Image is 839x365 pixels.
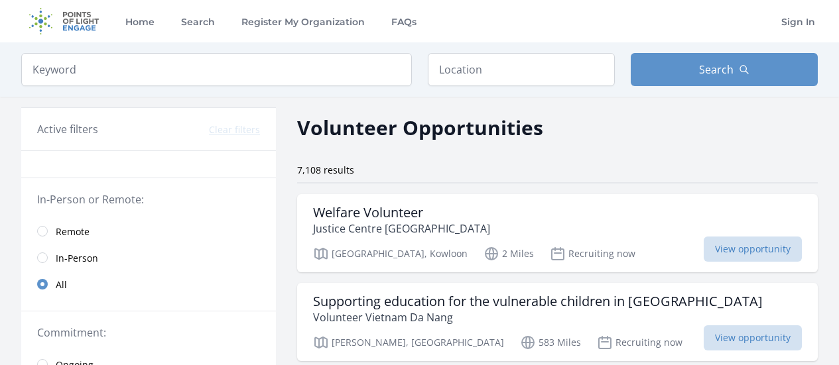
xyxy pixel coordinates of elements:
[550,246,635,262] p: Recruiting now
[21,53,412,86] input: Keyword
[37,325,260,340] legend: Commitment:
[313,205,490,221] h3: Welfare Volunteer
[56,252,98,265] span: In-Person
[56,278,67,291] span: All
[704,236,802,262] span: View opportunity
[297,164,354,176] span: 7,108 results
[313,246,468,262] p: [GEOGRAPHIC_DATA], Kowloon
[313,309,763,325] p: Volunteer Vietnam Da Nang
[297,113,543,142] h2: Volunteer Opportunities
[21,244,276,271] a: In-Person
[297,283,818,361] a: Supporting education for the vulnerable children in [GEOGRAPHIC_DATA] Volunteer Vietnam Da Nang [...
[313,335,504,350] p: [PERSON_NAME], [GEOGRAPHIC_DATA]
[484,246,534,262] p: 2 Miles
[631,53,818,86] button: Search
[313,293,763,309] h3: Supporting education for the vulnerable children in [GEOGRAPHIC_DATA]
[297,194,818,272] a: Welfare Volunteer Justice Centre [GEOGRAPHIC_DATA] [GEOGRAPHIC_DATA], Kowloon 2 Miles Recruiting ...
[56,225,90,238] span: Remote
[428,53,615,86] input: Location
[704,325,802,350] span: View opportunity
[597,335,682,350] p: Recruiting now
[209,123,260,136] button: Clear filters
[520,335,581,350] p: 583 Miles
[699,62,734,78] span: Search
[37,121,98,137] h3: Active filters
[37,191,260,207] legend: In-Person or Remote:
[21,218,276,244] a: Remote
[313,221,490,236] p: Justice Centre [GEOGRAPHIC_DATA]
[21,271,276,297] a: All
